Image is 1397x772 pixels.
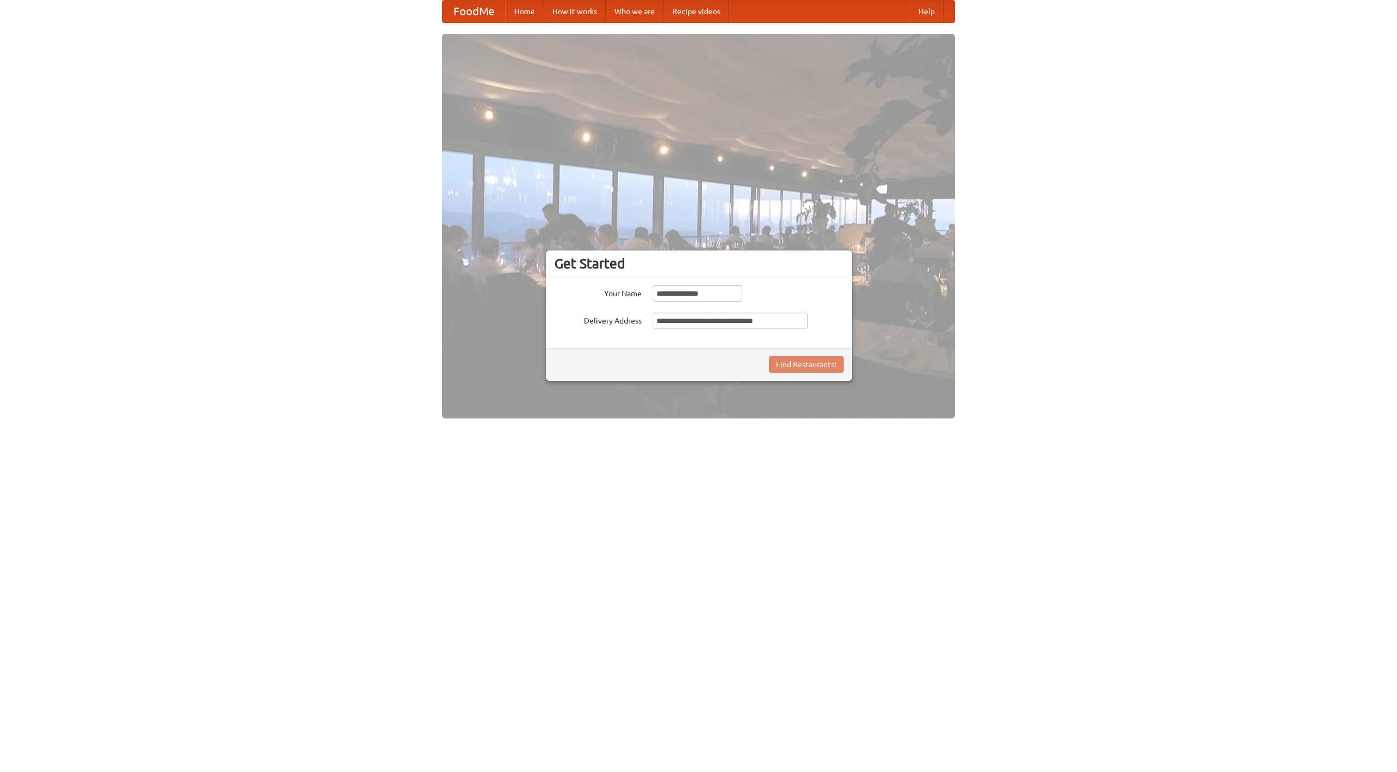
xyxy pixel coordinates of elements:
a: FoodMe [443,1,505,22]
h3: Get Started [554,255,844,272]
a: Who we are [606,1,664,22]
label: Your Name [554,285,642,299]
a: Home [505,1,544,22]
a: How it works [544,1,606,22]
a: Recipe videos [664,1,729,22]
label: Delivery Address [554,313,642,326]
button: Find Restaurants! [769,356,844,373]
a: Help [910,1,944,22]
